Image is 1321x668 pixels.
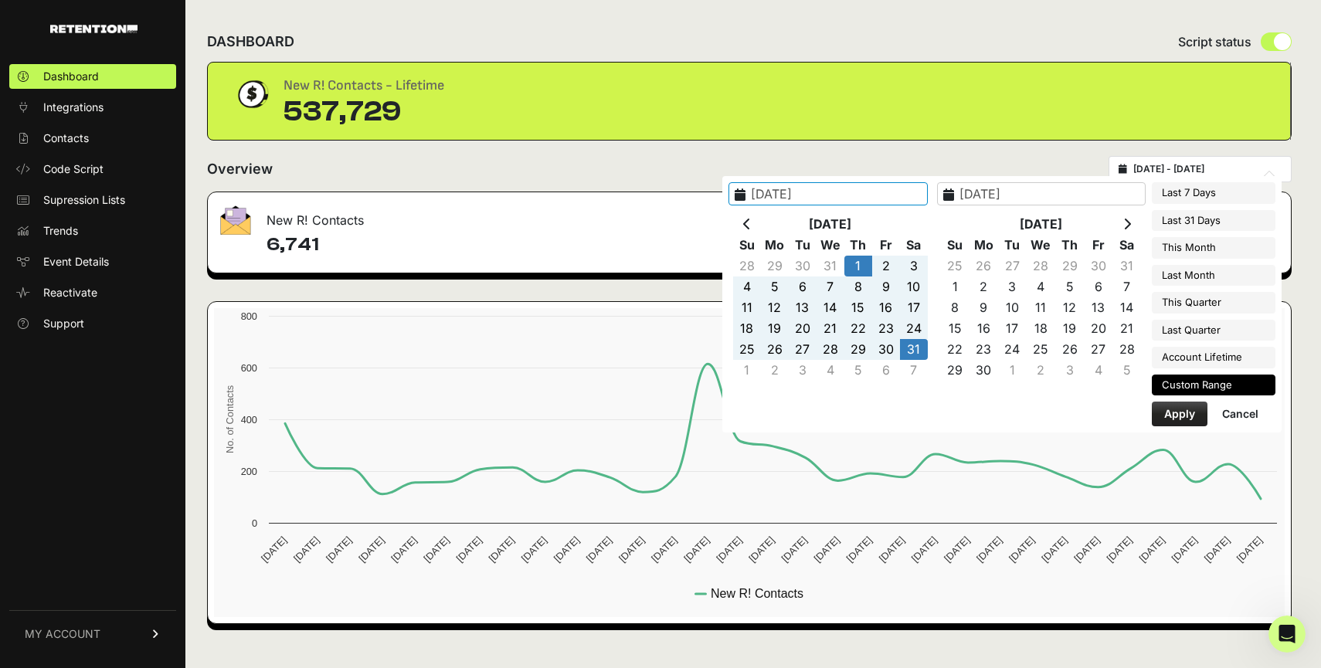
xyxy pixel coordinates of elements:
li: Last Quarter [1152,320,1275,341]
text: [DATE] [974,534,1004,565]
button: Apply [1152,402,1207,426]
td: 20 [1084,318,1112,339]
img: fa-envelope-19ae18322b30453b285274b1b8af3d052b27d846a4fbe8435d1a52b978f639a2.png [220,205,251,235]
td: 10 [900,276,928,297]
td: 29 [1055,256,1084,276]
a: Integrations [9,95,176,120]
td: 12 [761,297,789,318]
div: New R! Contacts - Lifetime [284,75,444,97]
td: 27 [789,339,817,360]
button: Cancel [1210,402,1271,426]
td: 7 [1112,276,1141,297]
th: Tu [998,235,1027,256]
text: [DATE] [942,534,972,565]
span: Script status [1178,32,1251,51]
text: [DATE] [259,534,289,565]
text: No. of Contacts [224,385,236,453]
span: Trends [43,223,78,239]
th: Fr [872,235,900,256]
td: 9 [872,276,900,297]
th: Mo [970,235,998,256]
img: dollar-coin-05c43ed7efb7bc0c12610022525b4bbbb207c7efeef5aecc26f025e68dcafac9.png [233,75,271,114]
td: 10 [998,297,1027,318]
td: 18 [1027,318,1055,339]
td: 11 [1027,297,1055,318]
td: 29 [941,360,970,381]
img: Retention.com [50,25,138,33]
td: 27 [1084,339,1112,360]
td: 8 [941,297,970,318]
td: 27 [998,256,1027,276]
th: We [1027,235,1055,256]
span: Support [43,316,84,331]
li: Last 31 Days [1152,210,1275,232]
td: 14 [1112,297,1141,318]
text: 200 [241,466,257,477]
text: 400 [241,414,257,426]
a: Dashboard [9,64,176,89]
th: Tu [789,235,817,256]
text: [DATE] [291,534,321,565]
td: 19 [761,318,789,339]
td: 31 [1112,256,1141,276]
a: Code Script [9,157,176,181]
li: This Month [1152,237,1275,259]
td: 24 [998,339,1027,360]
text: [DATE] [616,534,647,565]
a: Supression Lists [9,188,176,212]
td: 4 [1084,360,1112,381]
td: 6 [789,276,817,297]
td: 22 [844,318,872,339]
td: 30 [789,256,817,276]
td: 2 [761,360,789,381]
td: 4 [733,276,761,297]
text: [DATE] [714,534,744,565]
th: We [817,235,844,256]
text: 800 [241,310,257,322]
span: Integrations [43,100,104,115]
text: [DATE] [324,534,354,565]
td: 1 [844,256,872,276]
td: 3 [1055,360,1084,381]
th: [DATE] [970,214,1113,235]
td: 22 [941,339,970,360]
td: 4 [817,360,844,381]
td: 2 [970,276,998,297]
text: [DATE] [1137,534,1167,565]
a: Contacts [9,126,176,151]
td: 3 [998,276,1027,297]
text: [DATE] [746,534,776,565]
text: [DATE] [389,534,419,565]
th: Th [1055,235,1084,256]
td: 5 [1055,276,1084,297]
td: 21 [817,318,844,339]
td: 25 [941,256,970,276]
text: [DATE] [649,534,679,565]
td: 30 [1084,256,1112,276]
th: [DATE] [761,214,900,235]
div: New R! Contacts [208,192,748,239]
h4: 6,741 [267,232,735,257]
td: 16 [872,297,900,318]
td: 31 [817,256,844,276]
td: 25 [1027,339,1055,360]
td: 3 [789,360,817,381]
td: 13 [789,297,817,318]
li: Last Month [1152,265,1275,287]
text: [DATE] [584,534,614,565]
td: 7 [817,276,844,297]
text: [DATE] [1039,534,1069,565]
li: Account Lifetime [1152,347,1275,368]
td: 1 [733,360,761,381]
li: Custom Range [1152,375,1275,396]
span: Supression Lists [43,192,125,208]
td: 2 [1027,360,1055,381]
text: 600 [241,362,257,374]
td: 1 [998,360,1027,381]
td: 5 [1112,360,1141,381]
text: [DATE] [1234,534,1265,565]
a: Event Details [9,249,176,274]
td: 18 [733,318,761,339]
td: 2 [872,256,900,276]
td: 14 [817,297,844,318]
